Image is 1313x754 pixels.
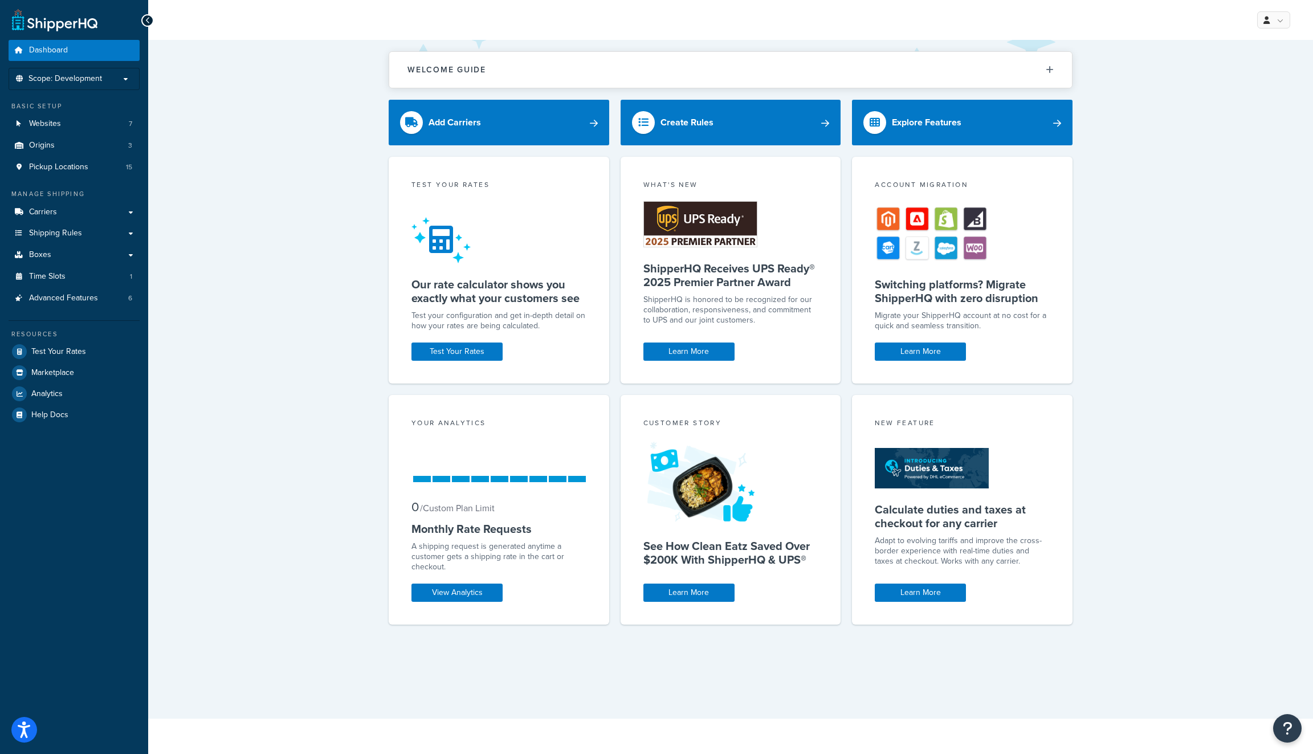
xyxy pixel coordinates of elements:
[31,389,63,399] span: Analytics
[389,52,1072,88] button: Welcome Guide
[9,223,140,244] a: Shipping Rules
[643,295,818,325] p: ShipperHQ is honored to be recognized for our collaboration, responsiveness, and commitment to UP...
[875,418,1050,431] div: New Feature
[9,157,140,178] li: Pickup Locations
[31,410,68,420] span: Help Docs
[852,100,1073,145] a: Explore Features
[9,329,140,339] div: Resources
[9,202,140,223] a: Carriers
[429,115,481,131] div: Add Carriers
[9,113,140,135] li: Websites
[875,584,966,602] a: Learn More
[892,115,961,131] div: Explore Features
[411,522,586,536] h5: Monthly Rate Requests
[411,180,586,193] div: Test your rates
[9,113,140,135] a: Websites7
[407,66,486,74] h2: Welcome Guide
[9,341,140,362] a: Test Your Rates
[621,100,841,145] a: Create Rules
[411,541,586,572] div: A shipping request is generated anytime a customer gets a shipping rate in the cart or checkout.
[875,311,1050,331] div: Migrate your ShipperHQ account at no cost for a quick and seamless transition.
[389,100,609,145] a: Add Carriers
[29,207,57,217] span: Carriers
[9,405,140,425] a: Help Docs
[31,368,74,378] span: Marketplace
[29,119,61,129] span: Websites
[9,384,140,404] a: Analytics
[9,266,140,287] a: Time Slots1
[411,498,419,516] span: 0
[9,244,140,266] a: Boxes
[29,250,51,260] span: Boxes
[411,278,586,305] h5: Our rate calculator shows you exactly what your customers see
[29,141,55,150] span: Origins
[31,347,86,357] span: Test Your Rates
[643,262,818,289] h5: ShipperHQ Receives UPS Ready® 2025 Premier Partner Award
[9,40,140,61] a: Dashboard
[411,343,503,361] a: Test Your Rates
[126,162,132,172] span: 15
[9,362,140,383] a: Marketplace
[420,502,495,515] small: / Custom Plan Limit
[9,157,140,178] a: Pickup Locations15
[128,294,132,303] span: 6
[875,536,1050,566] p: Adapt to evolving tariffs and improve the cross-border experience with real-time duties and taxes...
[29,294,98,303] span: Advanced Features
[129,119,132,129] span: 7
[643,584,735,602] a: Learn More
[29,46,68,55] span: Dashboard
[29,229,82,238] span: Shipping Rules
[9,189,140,199] div: Manage Shipping
[28,74,102,84] span: Scope: Development
[875,503,1050,530] h5: Calculate duties and taxes at checkout for any carrier
[411,584,503,602] a: View Analytics
[9,135,140,156] a: Origins3
[643,343,735,361] a: Learn More
[660,115,713,131] div: Create Rules
[29,272,66,282] span: Time Slots
[411,418,586,431] div: Your Analytics
[875,278,1050,305] h5: Switching platforms? Migrate ShipperHQ with zero disruption
[411,311,586,331] div: Test your configuration and get in-depth detail on how your rates are being calculated.
[875,343,966,361] a: Learn More
[128,141,132,150] span: 3
[643,180,818,193] div: What's New
[1273,714,1302,743] button: Open Resource Center
[9,266,140,287] li: Time Slots
[643,418,818,431] div: Customer Story
[875,180,1050,193] div: Account Migration
[130,272,132,282] span: 1
[9,288,140,309] li: Advanced Features
[643,539,818,566] h5: See How Clean Eatz Saved Over $200K With ShipperHQ & UPS®
[29,162,88,172] span: Pickup Locations
[9,135,140,156] li: Origins
[9,101,140,111] div: Basic Setup
[9,288,140,309] a: Advanced Features6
